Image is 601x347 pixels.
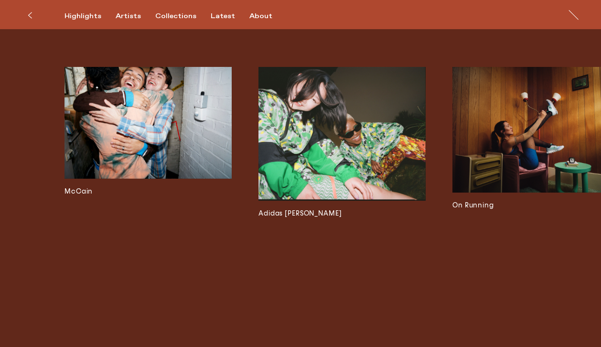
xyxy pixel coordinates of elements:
button: Artists [116,12,155,21]
div: About [249,12,272,21]
div: Artists [116,12,141,21]
h3: Adidas [PERSON_NAME] [258,208,426,219]
button: Latest [211,12,249,21]
button: Collections [155,12,211,21]
h3: McCain [64,186,232,197]
button: About [249,12,287,21]
a: McCain [64,67,232,336]
button: Highlights [64,12,116,21]
div: Highlights [64,12,101,21]
div: Latest [211,12,235,21]
a: Adidas [PERSON_NAME] [258,67,426,336]
div: Collections [155,12,196,21]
